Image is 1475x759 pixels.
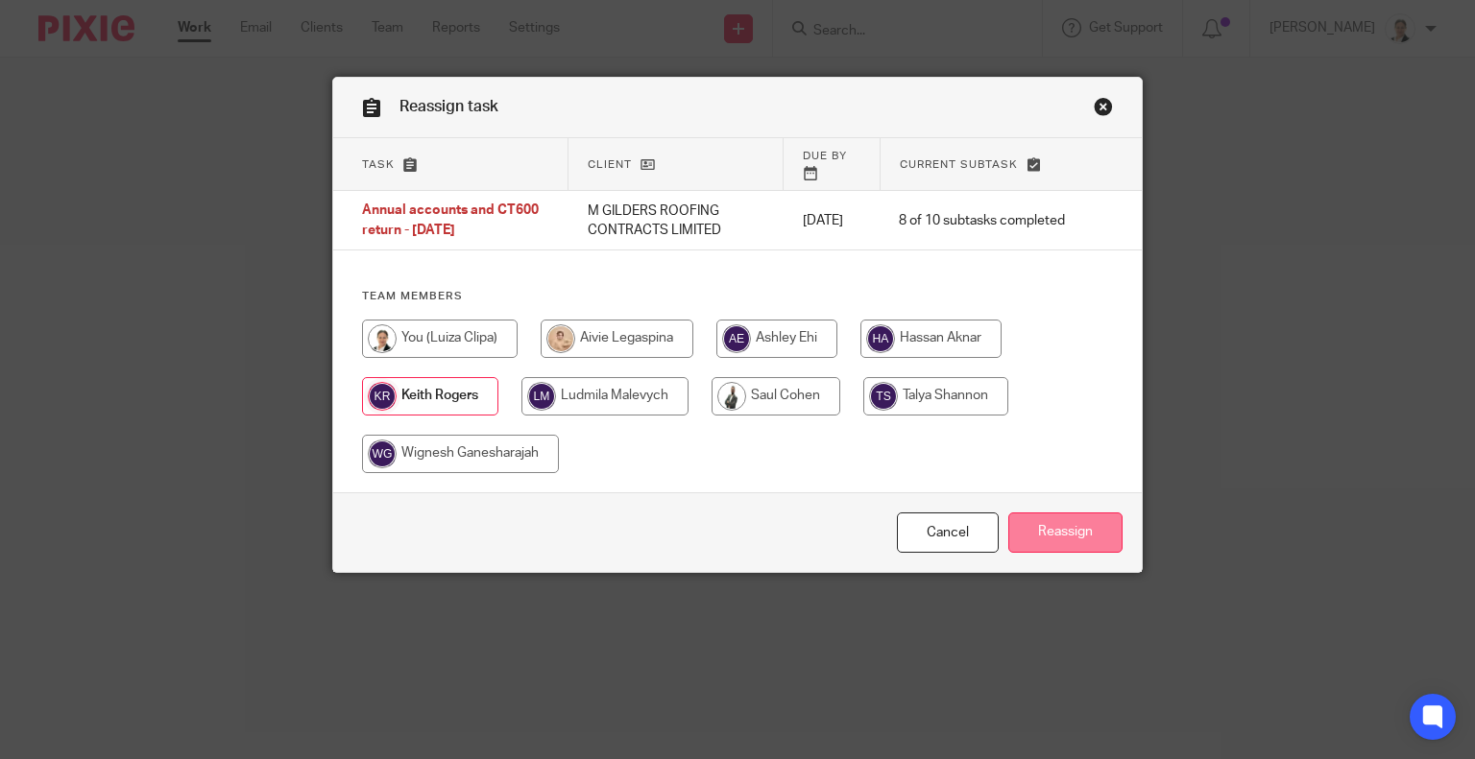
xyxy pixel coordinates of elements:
[880,191,1084,250] td: 8 of 10 subtasks completed
[1008,512,1123,554] input: Reassign
[362,159,395,170] span: Task
[803,211,861,230] p: [DATE]
[803,151,847,161] span: Due by
[900,159,1018,170] span: Current subtask
[399,99,498,114] span: Reassign task
[588,159,632,170] span: Client
[897,512,999,554] a: Close this dialog window
[362,289,1114,304] h4: Team members
[588,202,764,241] p: M GILDERS ROOFING CONTRACTS LIMITED
[362,204,539,238] span: Annual accounts and CT600 return - [DATE]
[1094,97,1113,123] a: Close this dialog window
